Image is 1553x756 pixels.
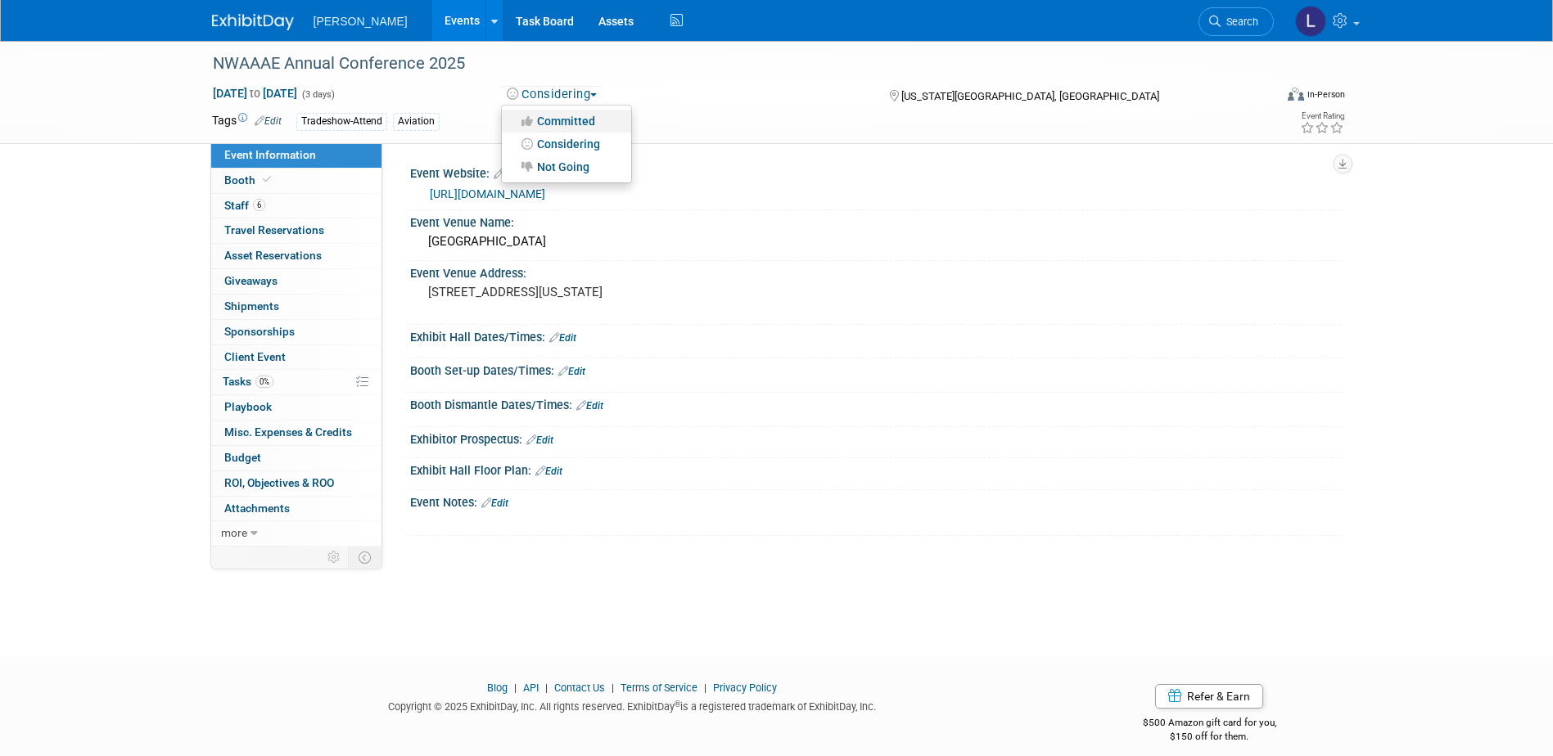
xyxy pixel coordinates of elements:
a: Edit [494,169,521,180]
a: Committed [502,110,631,133]
div: Event Venue Address: [410,261,1342,281]
a: Edit [255,115,282,127]
span: Shipments [224,299,279,313]
td: Toggle Event Tabs [348,547,381,568]
a: Blog [487,682,508,694]
a: more [211,521,381,546]
a: Edit [576,400,603,412]
a: Giveaways [211,269,381,294]
span: to [247,87,263,100]
a: Edit [526,434,553,446]
div: NWAAAE Annual Conference 2025 [207,49,1249,79]
span: Sponsorships [224,325,295,338]
div: Event Rating [1300,112,1344,120]
span: Travel Reservations [224,223,324,236]
span: Tasks [223,375,273,388]
a: Sponsorships [211,320,381,344]
div: Event Format [1177,85,1346,110]
a: Attachments [211,497,381,521]
span: ROI, Objectives & ROO [224,476,334,489]
div: Exhibitor Prospectus: [410,427,1342,448]
span: Attachments [224,502,290,515]
a: Playbook [211,395,381,420]
a: API [523,682,539,694]
i: Booth reservation complete [263,175,271,184]
a: Misc. Expenses & Credits [211,421,381,445]
span: | [510,682,521,694]
a: Asset Reservations [211,244,381,268]
span: Event Information [224,148,316,161]
span: [US_STATE][GEOGRAPHIC_DATA], [GEOGRAPHIC_DATA] [901,90,1159,102]
span: | [700,682,711,694]
div: Copyright © 2025 ExhibitDay, Inc. All rights reserved. ExhibitDay is a registered trademark of Ex... [212,695,1054,714]
span: | [541,682,552,694]
span: 0% [255,376,273,388]
span: 6 [253,199,265,211]
a: Travel Reservations [211,218,381,243]
a: Terms of Service [621,682,697,694]
td: Personalize Event Tab Strip [320,547,349,568]
div: Event Notes: [410,490,1342,511]
span: Booth [224,173,274,187]
a: Edit [535,466,562,477]
a: ROI, Objectives & ROO [211,471,381,496]
td: Tags [212,112,282,131]
div: Event Website: [410,161,1342,182]
a: Client Event [211,345,381,370]
span: | [607,682,618,694]
div: Exhibit Hall Dates/Times: [410,325,1342,346]
span: [DATE] [DATE] [212,86,298,101]
a: Not Going [502,155,631,178]
div: Aviation [393,113,440,130]
div: In-Person [1307,88,1345,101]
div: [GEOGRAPHIC_DATA] [422,229,1330,254]
span: Client Event [224,350,286,363]
a: Considering [502,133,631,155]
a: [URL][DOMAIN_NAME] [430,187,545,200]
a: Budget [211,446,381,470]
div: $500 Amazon gift card for you, [1077,705,1342,743]
span: (3 days) [300,89,335,100]
span: Asset Reservations [224,249,322,262]
span: Playbook [224,400,272,413]
a: Shipments [211,295,381,319]
div: Tradeshow-Attend [296,113,387,130]
div: Booth Set-up Dates/Times: [410,358,1342,380]
a: Tasks0% [211,370,381,394]
a: Staff6 [211,194,381,218]
img: Format-Inperson.png [1288,88,1304,101]
span: Budget [224,451,261,464]
a: Edit [481,497,508,509]
img: ExhibitDay [212,14,294,30]
sup: ® [675,700,680,709]
a: Privacy Policy [713,682,777,694]
img: Lindsey Wolanczyk [1295,6,1326,37]
span: Search [1221,16,1258,28]
div: Event Venue Name: [410,210,1342,231]
a: Edit [558,366,585,377]
span: Giveaways [224,274,278,287]
a: Refer & Earn [1155,684,1263,709]
span: more [221,526,247,539]
a: Event Information [211,143,381,168]
a: Contact Us [554,682,605,694]
a: Booth [211,169,381,193]
div: Exhibit Hall Floor Plan: [410,458,1342,479]
div: $150 off for them. [1077,730,1342,744]
a: Search [1199,7,1274,36]
a: Edit [549,332,576,344]
span: Staff [224,199,265,212]
span: [PERSON_NAME] [314,15,408,28]
div: Booth Dismantle Dates/Times: [410,393,1342,414]
pre: [STREET_ADDRESS][US_STATE] [428,285,780,299]
span: Misc. Expenses & Credits [224,425,352,439]
button: Considering [501,86,603,103]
